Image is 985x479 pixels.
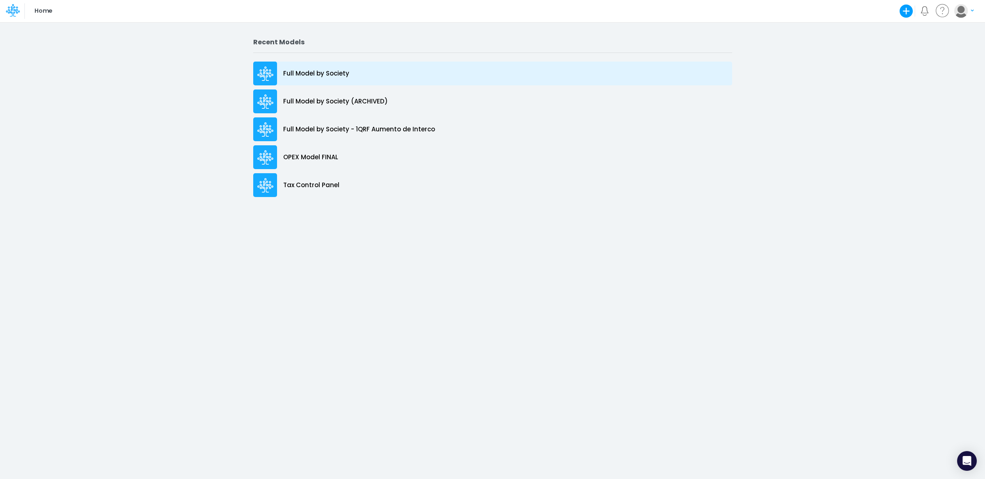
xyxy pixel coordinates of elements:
[34,7,52,16] p: Home
[920,6,929,16] a: Notifications
[957,451,977,471] div: Open Intercom Messenger
[253,143,732,171] a: OPEX Model FINAL
[253,38,732,46] h2: Recent Models
[283,153,338,162] p: OPEX Model FINAL
[253,115,732,143] a: Full Model by Society - 1QRF Aumento de Interco
[253,171,732,199] a: Tax Control Panel
[283,69,349,78] p: Full Model by Society
[283,125,435,134] p: Full Model by Society - 1QRF Aumento de Interco
[253,87,732,115] a: Full Model by Society (ARCHIVED)
[283,181,339,190] p: Tax Control Panel
[283,97,388,106] p: Full Model by Society (ARCHIVED)
[253,60,732,87] a: Full Model by Society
